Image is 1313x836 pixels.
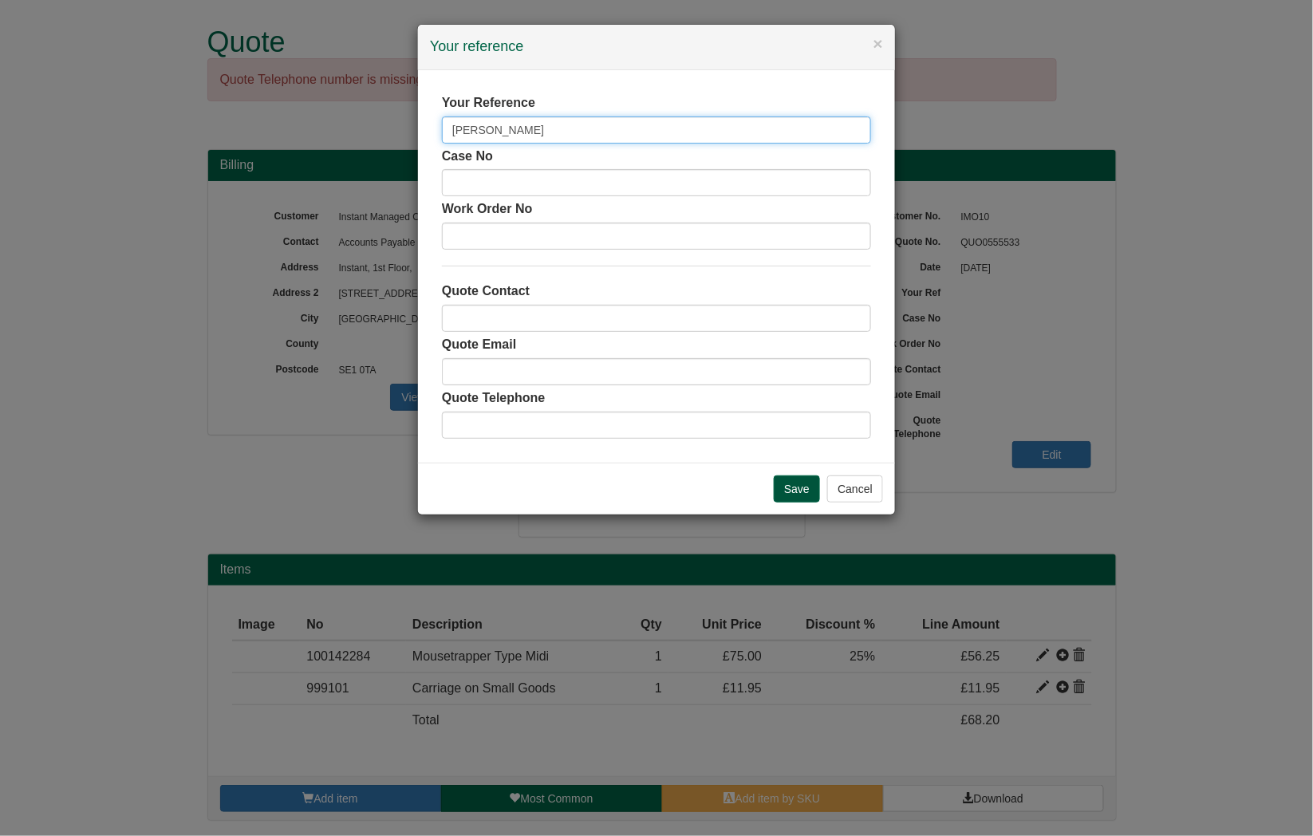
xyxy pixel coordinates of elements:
[430,37,883,57] h4: Your reference
[442,336,516,354] label: Quote Email
[442,389,545,408] label: Quote Telephone
[827,475,883,503] button: Cancel
[442,282,530,301] label: Quote Contact
[442,148,493,166] label: Case No
[873,35,883,52] button: ×
[442,94,535,112] label: Your Reference
[774,475,820,503] input: Save
[442,200,533,219] label: Work Order No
